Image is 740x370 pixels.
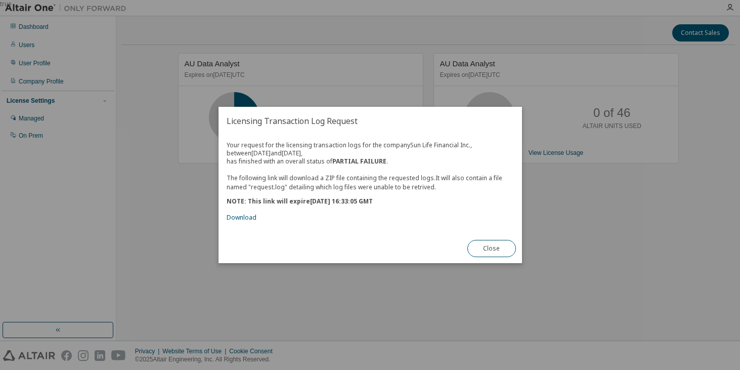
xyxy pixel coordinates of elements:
a: Download [227,213,256,222]
b: PARTIAL FAILURE [332,157,386,166]
h2: Licensing Transaction Log Request [219,107,522,135]
p: The following link will download a ZIP file containing the requested logs. It will also contain a... [227,174,514,191]
div: Your request for the licensing transaction logs for the company Sun Life Financial Inc. , between... [227,141,514,221]
button: Close [467,240,516,257]
b: NOTE: This link will expire [DATE] 16:33:05 GMT [227,197,373,205]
